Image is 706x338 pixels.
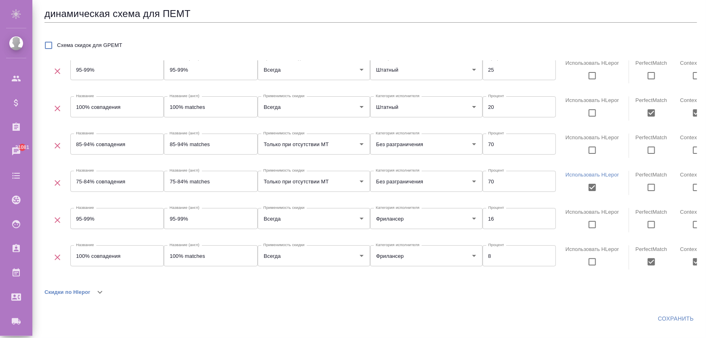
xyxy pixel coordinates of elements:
[356,138,367,150] button: Open
[45,138,70,153] button: Удалить
[45,213,70,227] button: Удалить
[356,101,367,113] button: Open
[636,134,667,140] label: PerfectMatch
[566,172,619,178] label: Использовать HLepor
[469,250,480,261] button: Open
[356,176,367,187] button: Open
[45,283,90,302] button: Скидки по Hlepor
[45,101,70,116] button: Удалить
[636,246,667,252] label: PerfectMatch
[655,311,697,326] button: Сохранить
[566,246,619,252] label: Использовать HLepor
[469,101,480,113] button: Open
[356,213,367,224] button: Open
[45,176,70,190] button: Удалить
[356,250,367,261] button: Open
[11,143,34,151] span: 31081
[636,60,667,66] label: PerfectMatch
[636,209,667,215] label: PerfectMatch
[57,41,122,49] span: Схема скидок для GPEMT
[636,172,667,178] label: PerfectMatch
[566,97,619,103] label: Использовать HLepor
[45,64,70,79] button: Удалить
[566,209,619,215] label: Использовать HLepor
[2,141,30,162] a: 31081
[566,60,619,66] label: Использовать HLepor
[566,134,619,140] label: Использовать HLepor
[356,64,367,75] button: Open
[658,314,694,324] span: Сохранить
[45,250,70,265] button: Удалить
[636,97,667,103] label: PerfectMatch
[469,64,480,75] button: Open
[45,302,75,321] button: Остальные
[469,176,480,187] button: Open
[469,213,480,224] button: Open
[469,138,480,150] button: Open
